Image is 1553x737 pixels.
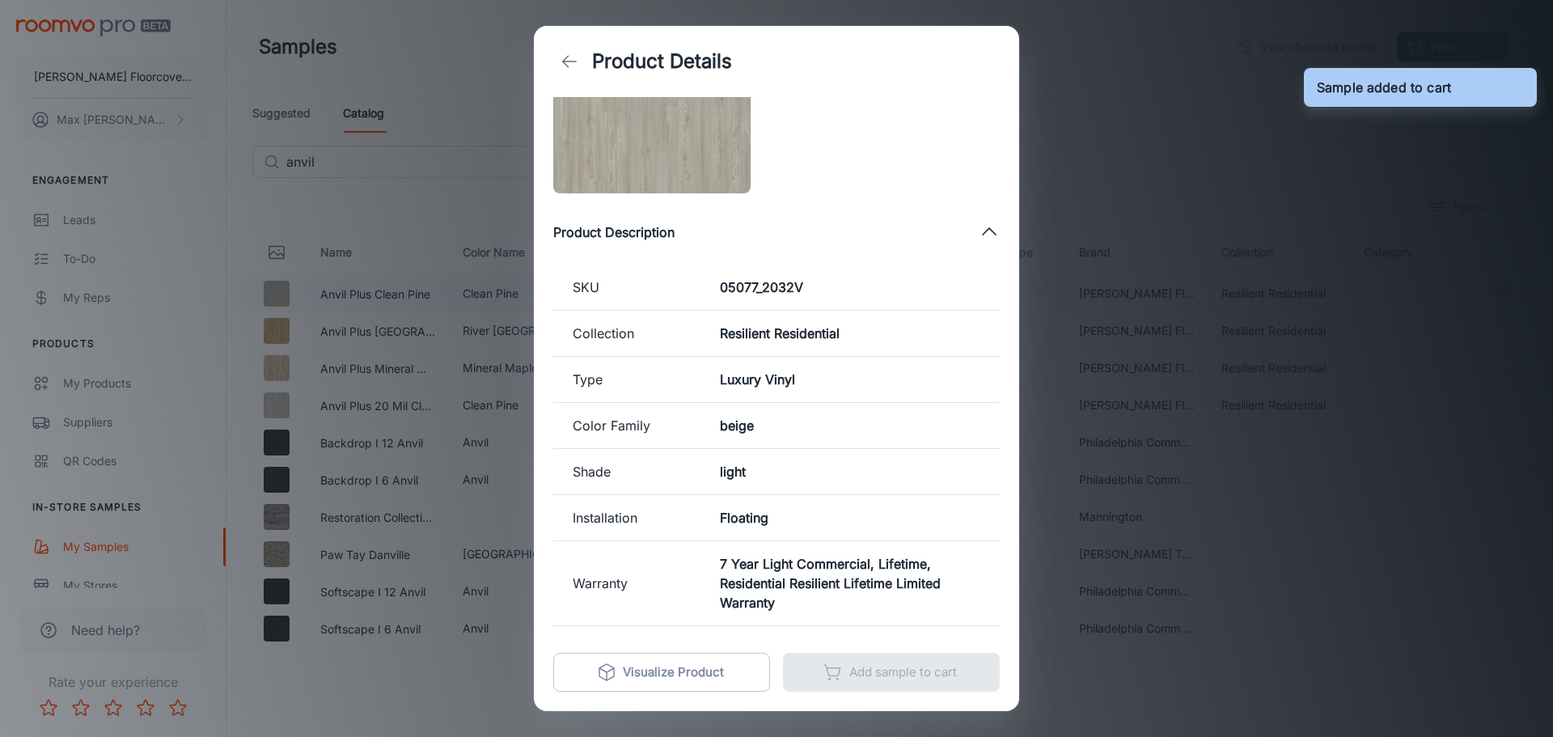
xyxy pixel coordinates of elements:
p: Collection [573,324,681,343]
h6: Sample added to cart [1317,78,1451,97]
p: Shade [573,462,681,481]
button: Visualize Product [553,653,770,692]
h6: light [720,462,980,481]
div: Product Description [553,206,1000,258]
p: Color Family [573,416,681,435]
h6: Product Description [553,222,675,242]
h6: Luxury Vinyl [720,370,980,389]
p: Type [573,370,681,389]
h6: Floating [720,508,980,527]
h1: Product Details [592,47,732,76]
h6: Resilient Residential [720,324,980,343]
h6: 7 Year Light Commercial, Lifetime, Residential Resilient Lifetime Limited Warranty [720,554,980,612]
p: Warranty [573,574,681,593]
p: Installation [573,508,681,527]
h6: beige [720,416,980,435]
button: back [553,45,586,78]
h6: 05077_2032V [720,277,980,297]
p: SKU [573,277,681,297]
